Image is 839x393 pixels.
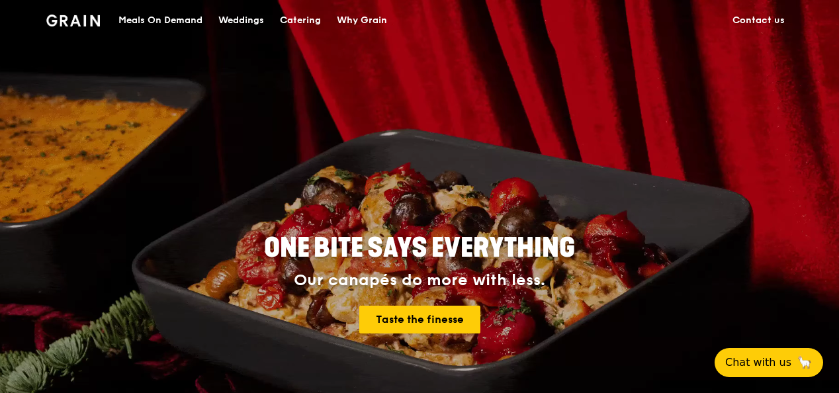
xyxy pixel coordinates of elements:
[264,232,575,264] span: ONE BITE SAYS EVERYTHING
[797,355,813,371] span: 🦙
[715,348,823,377] button: Chat with us🦙
[272,1,329,40] a: Catering
[337,1,387,40] div: Why Grain
[280,1,321,40] div: Catering
[329,1,395,40] a: Why Grain
[725,355,791,371] span: Chat with us
[218,1,264,40] div: Weddings
[210,1,272,40] a: Weddings
[46,15,100,26] img: Grain
[725,1,793,40] a: Contact us
[118,1,202,40] div: Meals On Demand
[359,306,480,333] a: Taste the finesse
[181,271,658,290] div: Our canapés do more with less.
